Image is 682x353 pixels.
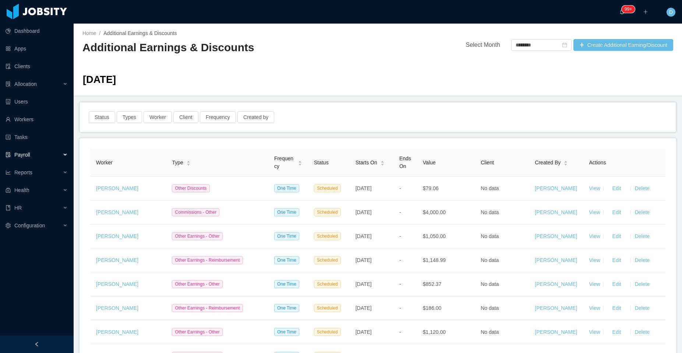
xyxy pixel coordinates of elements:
[6,170,11,175] i: icon: line-chart
[399,305,401,311] span: -
[356,281,372,287] span: [DATE]
[14,152,30,158] span: Payroll
[481,257,499,263] span: No data
[399,185,401,191] span: -
[172,184,209,192] span: Other Discounts
[356,159,377,167] span: Starts On
[423,160,436,165] span: Value
[6,223,11,228] i: icon: setting
[117,111,142,123] button: Types
[6,59,68,74] a: icon: auditClients
[314,280,341,288] span: Scheduled
[314,184,341,192] span: Scheduled
[274,280,299,288] span: One Time
[89,111,115,123] button: Status
[607,278,627,290] button: Edit
[564,162,568,165] i: icon: caret-down
[14,169,32,175] span: Reports
[14,81,37,87] span: Allocation
[96,305,138,311] a: [PERSON_NAME]
[172,280,222,288] span: Other Earnings - Other
[607,254,627,266] button: Edit
[589,329,600,335] a: View
[14,223,45,228] span: Configuration
[535,281,577,287] a: [PERSON_NAME]
[96,329,138,335] a: [PERSON_NAME]
[96,209,138,215] a: [PERSON_NAME]
[356,209,372,215] span: [DATE]
[423,233,446,239] span: $1,050.00
[6,94,68,109] a: icon: robotUsers
[6,188,11,193] i: icon: medicine-box
[633,206,651,218] button: Delete
[633,230,651,242] button: Delete
[144,111,172,123] button: Worker
[481,185,499,191] span: No data
[103,30,177,36] span: Additional Earnings & Discounts
[573,39,673,51] button: icon: plusCreate Additional Earning/Discount
[399,257,401,263] span: -
[6,81,11,87] i: icon: solution
[481,329,499,335] span: No data
[607,206,627,218] button: Edit
[82,40,378,55] h2: Additional Earnings & Discounts
[6,152,11,157] i: icon: file-protect
[274,256,299,264] span: One Time
[298,160,302,165] div: Sort
[589,233,600,239] a: View
[186,160,191,165] div: Sort
[6,205,11,210] i: icon: book
[314,160,329,165] span: Status
[423,209,446,215] span: $4,000.00
[481,209,499,215] span: No data
[633,254,651,266] button: Delete
[186,160,190,162] i: icon: caret-up
[607,230,627,242] button: Edit
[356,185,372,191] span: [DATE]
[622,6,635,13] sup: 332
[380,160,384,162] i: icon: caret-up
[399,233,401,239] span: -
[314,208,341,216] span: Scheduled
[14,187,29,193] span: Health
[274,184,299,192] span: One Time
[399,329,401,335] span: -
[535,329,577,335] a: [PERSON_NAME]
[96,281,138,287] a: [PERSON_NAME]
[633,326,651,338] button: Delete
[535,209,577,215] a: [PERSON_NAME]
[6,41,68,56] a: icon: appstoreApps
[589,185,600,191] a: View
[172,159,183,167] span: Type
[82,30,96,36] a: Home
[298,160,302,162] i: icon: caret-up
[669,8,673,17] span: D
[99,30,100,36] span: /
[356,305,372,311] span: [DATE]
[83,74,116,85] span: [DATE]
[535,233,577,239] a: [PERSON_NAME]
[274,328,299,336] span: One Time
[237,111,274,123] button: Created by
[589,257,600,263] a: View
[200,111,236,123] button: Frequency
[535,305,577,311] a: [PERSON_NAME]
[607,302,627,314] button: Edit
[274,208,299,216] span: One Time
[481,160,494,165] span: Client
[399,155,411,169] span: Ends On
[172,256,243,264] span: Other Earnings - Reimbursement
[466,42,500,48] span: Select Month
[172,208,219,216] span: Commissions - Other
[96,185,138,191] a: [PERSON_NAME]
[481,305,499,311] span: No data
[314,256,341,264] span: Scheduled
[535,185,577,191] a: [PERSON_NAME]
[633,278,651,290] button: Delete
[356,257,372,263] span: [DATE]
[481,233,499,239] span: No data
[399,209,401,215] span: -
[607,182,627,194] button: Edit
[399,281,401,287] span: -
[380,160,385,165] div: Sort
